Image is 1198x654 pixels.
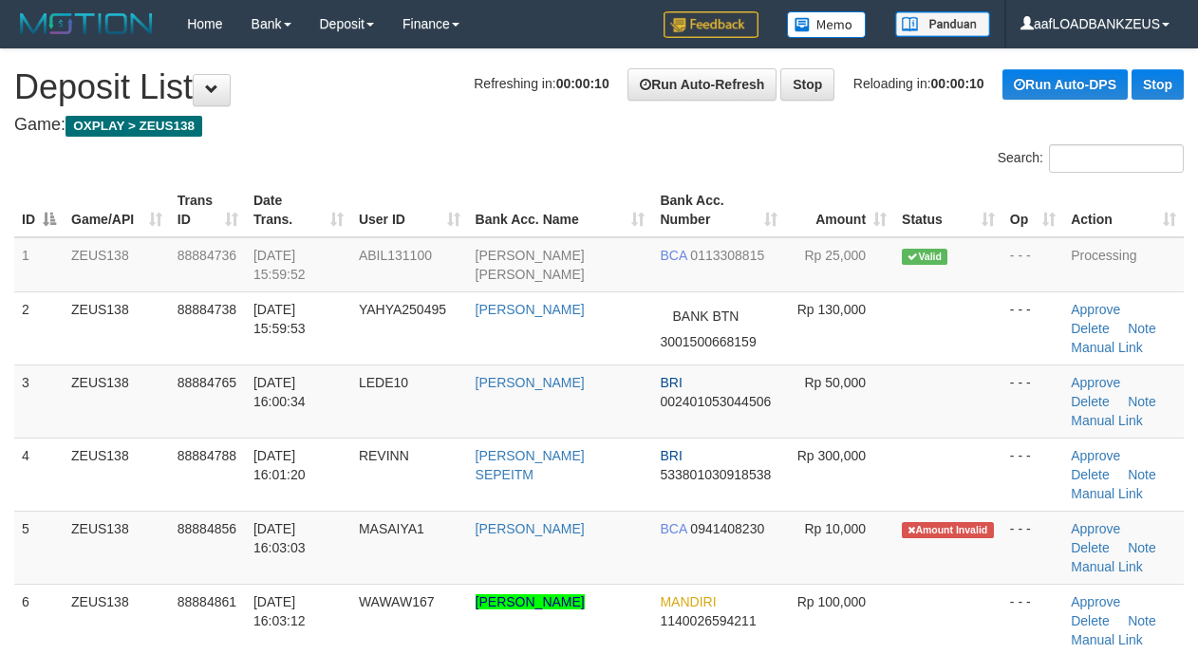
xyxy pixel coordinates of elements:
[1071,302,1120,317] a: Approve
[253,302,306,336] span: [DATE] 15:59:53
[14,183,64,237] th: ID: activate to sort column descending
[1071,486,1143,501] a: Manual Link
[1049,144,1184,173] input: Search:
[1002,69,1128,100] a: Run Auto-DPS
[178,302,236,317] span: 88884738
[1128,467,1156,482] a: Note
[1071,394,1109,409] a: Delete
[14,364,64,438] td: 3
[660,300,751,332] span: BANK BTN
[785,183,894,237] th: Amount: activate to sort column ascending
[1002,183,1063,237] th: Op: activate to sort column ascending
[64,291,170,364] td: ZEUS138
[359,448,409,463] span: REVINN
[64,511,170,584] td: ZEUS138
[14,438,64,511] td: 4
[660,467,771,482] span: Copy 533801030918538 to clipboard
[1002,364,1063,438] td: - - -
[1128,540,1156,555] a: Note
[660,613,756,628] span: Copy 1140026594211 to clipboard
[14,9,159,38] img: MOTION_logo.png
[1063,183,1184,237] th: Action: activate to sort column ascending
[1071,559,1143,574] a: Manual Link
[253,594,306,628] span: [DATE] 16:03:12
[468,183,653,237] th: Bank Acc. Name: activate to sort column ascending
[359,248,432,263] span: ABIL131100
[1128,613,1156,628] a: Note
[14,511,64,584] td: 5
[902,522,993,538] span: Amount is not matched
[797,302,866,317] span: Rp 130,000
[476,375,585,390] a: [PERSON_NAME]
[1071,521,1120,536] a: Approve
[1002,511,1063,584] td: - - -
[476,594,585,609] a: [PERSON_NAME]
[556,76,609,91] strong: 00:00:10
[660,521,686,536] span: BCA
[1071,594,1120,609] a: Approve
[804,375,866,390] span: Rp 50,000
[804,248,866,263] span: Rp 25,000
[474,76,608,91] span: Refreshing in:
[664,11,758,38] img: Feedback.jpg
[1071,413,1143,428] a: Manual Link
[64,237,170,292] td: ZEUS138
[804,521,866,536] span: Rp 10,000
[853,76,984,91] span: Reloading in:
[660,394,771,409] span: Copy 002401053044506 to clipboard
[14,291,64,364] td: 2
[690,248,764,263] span: Copy 0113308815 to clipboard
[253,248,306,282] span: [DATE] 15:59:52
[780,68,834,101] a: Stop
[690,521,764,536] span: Copy 0941408230 to clipboard
[797,448,866,463] span: Rp 300,000
[64,364,170,438] td: ZEUS138
[797,594,866,609] span: Rp 100,000
[253,521,306,555] span: [DATE] 16:03:03
[660,248,686,263] span: BCA
[170,183,246,237] th: Trans ID: activate to sort column ascending
[1002,438,1063,511] td: - - -
[253,448,306,482] span: [DATE] 16:01:20
[1128,394,1156,409] a: Note
[1071,632,1143,647] a: Manual Link
[14,116,1184,135] h4: Game:
[476,302,585,317] a: [PERSON_NAME]
[894,183,1002,237] th: Status: activate to sort column ascending
[1063,237,1184,292] td: Processing
[1071,340,1143,355] a: Manual Link
[253,375,306,409] span: [DATE] 16:00:34
[652,183,785,237] th: Bank Acc. Number: activate to sort column ascending
[14,68,1184,106] h1: Deposit List
[178,594,236,609] span: 88884861
[1071,448,1120,463] a: Approve
[476,448,585,482] a: [PERSON_NAME] SEPEITM
[1071,467,1109,482] a: Delete
[66,116,202,137] span: OXPLAY > ZEUS138
[351,183,468,237] th: User ID: activate to sort column ascending
[660,594,716,609] span: MANDIRI
[359,375,408,390] span: LEDE10
[627,68,777,101] a: Run Auto-Refresh
[359,302,446,317] span: YAHYA250495
[660,375,682,390] span: BRI
[998,144,1184,173] label: Search:
[178,448,236,463] span: 88884788
[1128,321,1156,336] a: Note
[902,249,947,265] span: Valid transaction
[14,237,64,292] td: 1
[476,521,585,536] a: [PERSON_NAME]
[1071,613,1109,628] a: Delete
[787,11,867,38] img: Button%20Memo.svg
[64,438,170,511] td: ZEUS138
[178,248,236,263] span: 88884736
[359,594,435,609] span: WAWAW167
[1071,321,1109,336] a: Delete
[660,448,682,463] span: BRI
[246,183,351,237] th: Date Trans.: activate to sort column ascending
[359,521,424,536] span: MASAIYA1
[895,11,990,37] img: panduan.png
[1071,375,1120,390] a: Approve
[1002,237,1063,292] td: - - -
[660,334,756,349] span: Copy 3001500668159 to clipboard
